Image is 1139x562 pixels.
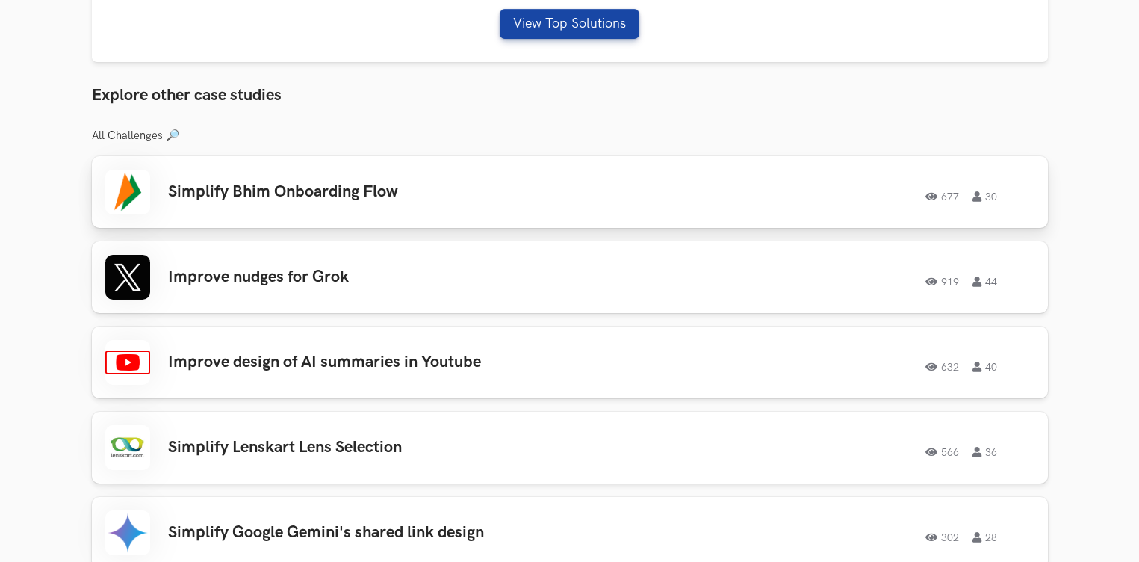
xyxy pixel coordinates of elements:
[168,353,592,372] h3: Improve design of AI summaries in Youtube
[925,277,959,287] span: 919
[972,362,997,372] span: 40
[972,447,997,457] span: 36
[92,412,1048,484] a: Simplify Lenskart Lens Selection56636
[925,191,959,202] span: 677
[972,191,997,202] span: 30
[92,241,1048,313] a: Improve nudges for Grok91944
[972,277,997,287] span: 44
[925,362,959,372] span: 632
[168,268,592,287] h3: Improve nudges for Grok
[925,532,959,543] span: 302
[92,129,1048,143] h3: All Challenges 🔎
[92,86,1048,105] h3: Explore other case studies
[168,523,592,543] h3: Simplify Google Gemini's shared link design
[500,9,639,39] button: View Top Solutions
[168,182,592,202] h3: Simplify Bhim Onboarding Flow
[168,438,592,457] h3: Simplify Lenskart Lens Selection
[972,532,997,543] span: 28
[92,156,1048,228] a: Simplify Bhim Onboarding Flow67730
[925,447,959,457] span: 566
[92,327,1048,398] a: Improve design of AI summaries in Youtube63240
